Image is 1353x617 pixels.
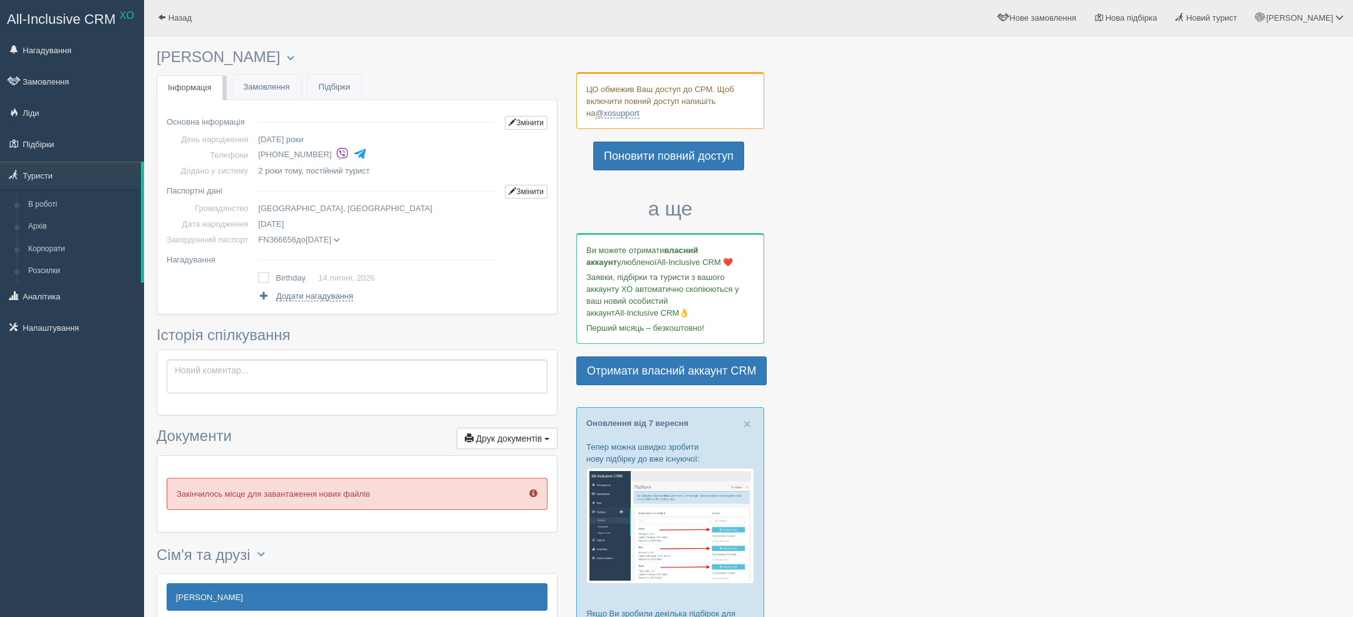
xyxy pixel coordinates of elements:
span: All-Inclusive CRM ❤️ [656,257,733,267]
span: Друк документів [476,433,542,443]
a: Архів [23,215,141,238]
p: Заявки, підбірки та туристи з вашого аккаунту ХО автоматично скопіюються у ваш новий особистий ак... [586,271,754,319]
a: В роботі [23,194,141,216]
td: Громадянство [167,200,253,216]
td: День народження [167,132,253,147]
a: 14 липня, 2026 [318,273,375,283]
h3: Історія спілкування [157,327,557,343]
a: Інформація [157,75,223,101]
span: Нова підбірка [1106,13,1158,23]
a: Додати нагадування [258,290,353,302]
td: Паспортні дані [167,179,253,200]
h3: Документи [157,428,557,449]
span: All-Inclusive CRM👌 [615,308,690,318]
a: Змінити [505,185,547,199]
a: Отримати власний аккаунт CRM [576,356,767,385]
td: [DATE] роки [253,132,500,147]
td: Додано у систему [167,163,253,179]
p: Тепер можна швидко зробити нову підбірку до вже існуючої: [586,441,754,465]
button: Close [744,417,751,430]
img: %D0%BF%D1%96%D0%B4%D0%B1%D1%96%D1%80%D0%BA%D0%B0-%D1%82%D1%83%D1%80%D0%B8%D1%81%D1%82%D1%83-%D1%8... [586,468,754,584]
div: ЦО обмежив Ваш доступ до СРМ. Щоб включити повний доступ напишіть на [576,72,764,129]
a: @xosupport [595,108,639,118]
td: [GEOGRAPHIC_DATA], [GEOGRAPHIC_DATA] [253,200,500,216]
span: 2 роки тому [258,166,301,175]
td: Birthday [276,269,318,287]
td: , постійний турист [253,163,500,179]
p: Закінчилось місце для завантаження нових файлів [167,478,547,510]
span: [DATE] [306,235,331,244]
span: Новий турист [1186,13,1237,23]
a: Розсилки [23,260,141,283]
h3: Сім'я та друзі [157,545,557,567]
a: Корпорати [23,238,141,261]
a: Замовлення [232,75,301,100]
td: Дата народження [167,216,253,232]
td: Закордонний паспорт [167,232,253,247]
a: Підбірки [308,75,361,100]
a: Змінити [505,116,547,130]
a: [PERSON_NAME] [167,583,547,611]
a: Поновити повний доступ [593,142,744,170]
h3: [PERSON_NAME] [157,49,557,66]
span: Назад [168,13,192,23]
span: Нове замовлення [1010,13,1076,23]
span: [PERSON_NAME] [1266,13,1333,23]
a: Оновлення від 7 вересня [586,418,688,428]
img: telegram-colored-4375108.svg [353,147,366,160]
td: Нагадування [167,247,253,267]
span: FN366656 [258,235,296,244]
img: viber-colored.svg [336,147,349,160]
span: All-Inclusive CRM [7,11,116,27]
span: Додати нагадування [276,291,353,301]
td: Основна інформація [167,110,253,132]
p: Перший місяць – безкоштовно! [586,322,754,334]
span: × [744,417,751,431]
b: власний аккаунт [586,246,698,267]
span: Інформація [168,83,212,92]
button: Друк документів [457,428,557,449]
a: All-Inclusive CRM XO [1,1,143,35]
td: Телефони [167,147,253,163]
li: [PHONE_NUMBER] [258,146,500,163]
sup: XO [120,10,134,21]
span: [DATE] [258,219,284,229]
h3: а ще [576,198,764,220]
span: до [258,235,340,244]
p: Ви можете отримати улюбленої [586,244,754,268]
